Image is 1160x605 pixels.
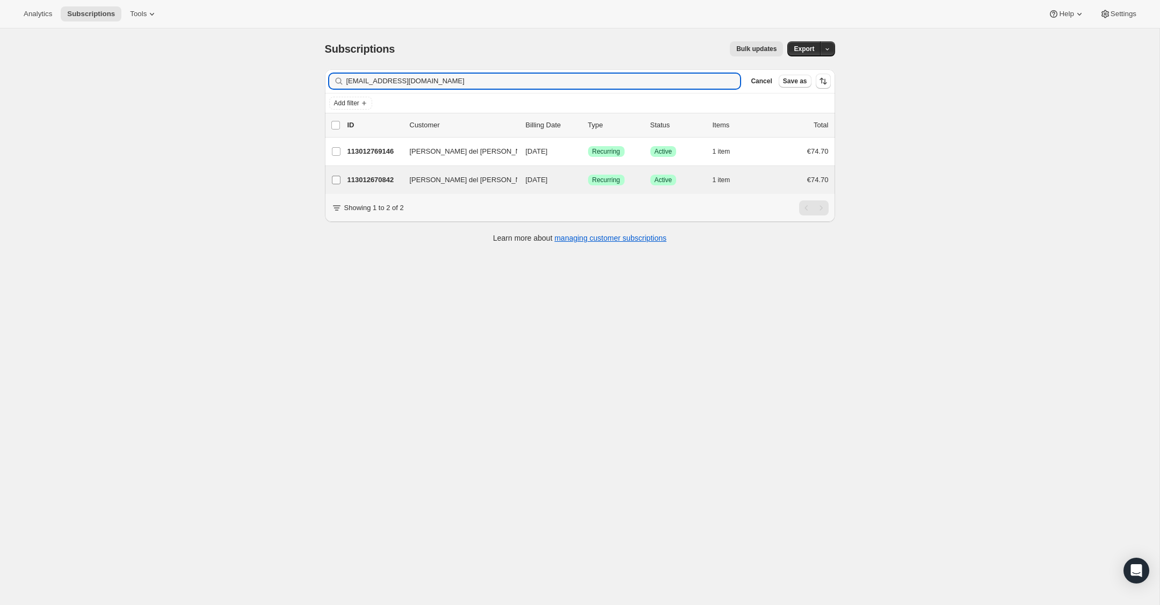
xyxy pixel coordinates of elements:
[730,41,783,56] button: Bulk updates
[347,172,829,188] div: 113012670842[PERSON_NAME] del [PERSON_NAME][DATE]SuccessRecurringSuccessActive1 item€74.70
[787,41,821,56] button: Export
[329,97,372,110] button: Add filter
[588,120,642,131] div: Type
[713,147,730,156] span: 1 item
[410,146,538,157] span: [PERSON_NAME] del [PERSON_NAME]
[713,176,730,184] span: 1 item
[347,146,401,157] p: 113012769146
[67,10,115,18] span: Subscriptions
[783,77,807,85] span: Save as
[650,120,704,131] p: Status
[130,10,147,18] span: Tools
[713,144,742,159] button: 1 item
[526,176,548,184] span: [DATE]
[779,75,811,88] button: Save as
[334,99,359,107] span: Add filter
[325,43,395,55] span: Subscriptions
[403,171,511,189] button: [PERSON_NAME] del [PERSON_NAME]
[347,120,829,131] div: IDCustomerBilling DateTypeStatusItemsTotal
[1123,558,1149,584] div: Open Intercom Messenger
[736,45,777,53] span: Bulk updates
[807,147,829,155] span: €74.70
[655,147,672,156] span: Active
[347,120,401,131] p: ID
[410,120,517,131] p: Customer
[1111,10,1136,18] span: Settings
[410,175,538,185] span: [PERSON_NAME] del [PERSON_NAME]
[124,6,164,21] button: Tools
[526,147,548,155] span: [DATE]
[713,120,766,131] div: Items
[592,147,620,156] span: Recurring
[554,234,666,242] a: managing customer subscriptions
[1093,6,1143,21] button: Settings
[347,144,829,159] div: 113012769146[PERSON_NAME] del [PERSON_NAME][DATE]SuccessRecurringSuccessActive1 item€74.70
[814,120,828,131] p: Total
[346,74,741,89] input: Filter subscribers
[526,120,579,131] p: Billing Date
[1042,6,1091,21] button: Help
[751,77,772,85] span: Cancel
[592,176,620,184] span: Recurring
[344,203,404,213] p: Showing 1 to 2 of 2
[347,175,401,185] p: 113012670842
[493,233,666,243] p: Learn more about
[655,176,672,184] span: Active
[24,10,52,18] span: Analytics
[794,45,814,53] span: Export
[403,143,511,160] button: [PERSON_NAME] del [PERSON_NAME]
[816,74,831,89] button: Sort the results
[807,176,829,184] span: €74.70
[713,172,742,188] button: 1 item
[799,200,829,215] nav: Pagination
[1059,10,1074,18] span: Help
[17,6,59,21] button: Analytics
[746,75,776,88] button: Cancel
[61,6,121,21] button: Subscriptions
